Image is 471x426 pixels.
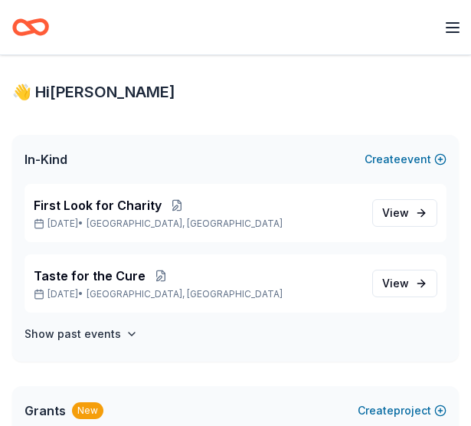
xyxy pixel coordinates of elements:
a: View [372,270,437,297]
button: Show past events [25,325,138,343]
span: View [382,204,409,222]
span: [GEOGRAPHIC_DATA], [GEOGRAPHIC_DATA] [87,288,283,300]
span: In-Kind [25,150,67,169]
button: Createproject [358,401,446,420]
h4: Show past events [25,325,121,343]
p: [DATE] • [34,218,366,230]
button: Createevent [365,150,446,169]
p: [DATE] • [34,288,366,300]
div: 👋 Hi [PERSON_NAME] [12,80,459,104]
span: [GEOGRAPHIC_DATA], [GEOGRAPHIC_DATA] [87,218,283,230]
span: Grants [25,401,66,420]
a: View [372,199,437,227]
a: Home [12,9,49,45]
span: View [382,274,409,293]
div: New [72,402,103,419]
span: First Look for Charity [34,196,162,215]
span: Taste for the Cure [34,267,146,285]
